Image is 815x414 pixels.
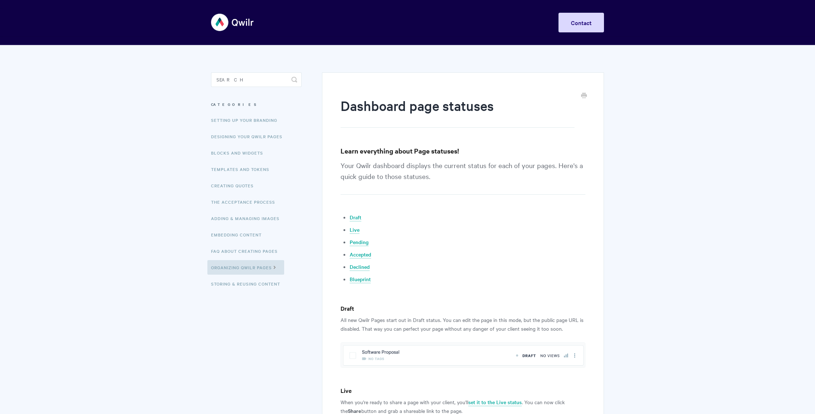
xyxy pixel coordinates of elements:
[211,244,283,258] a: FAQ About Creating Pages
[211,227,267,242] a: Embedding Content
[211,178,259,193] a: Creating Quotes
[581,92,587,100] a: Print this Article
[211,276,286,291] a: Storing & Reusing Content
[558,13,604,32] a: Contact
[341,96,575,128] h1: Dashboard page statuses
[341,386,585,395] h4: Live
[350,263,370,271] a: Declined
[211,195,281,209] a: The Acceptance Process
[341,160,585,195] p: Your Qwilr dashboard displays the current status for each of your pages. Here's a quick guide to ...
[207,260,284,275] a: Organizing Qwilr Pages
[341,315,585,333] p: All new Qwilr Pages start out in Draft status. You can edit the page in this mode, but the public...
[211,162,275,176] a: Templates and Tokens
[350,226,359,234] a: Live
[350,275,371,283] a: Blueprint
[341,146,585,156] h3: Learn everything about Page statuses!
[211,129,288,144] a: Designing Your Qwilr Pages
[350,238,369,246] a: Pending
[350,214,361,222] a: Draft
[211,9,254,36] img: Qwilr Help Center
[468,398,522,406] a: set it to the Live status
[211,113,283,127] a: Setting up your Branding
[211,211,285,226] a: Adding & Managing Images
[211,98,302,111] h3: Categories
[211,146,269,160] a: Blocks and Widgets
[341,342,585,367] img: file-K7P22jPbeu.png
[341,304,585,313] h4: Draft
[350,251,371,259] a: Accepted
[211,72,302,87] input: Search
